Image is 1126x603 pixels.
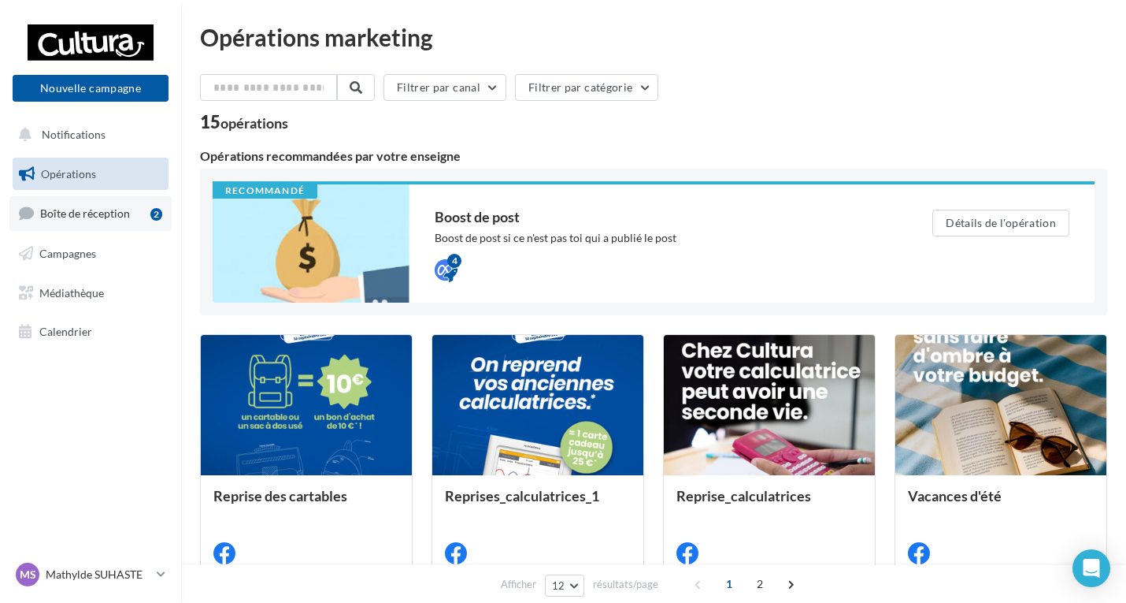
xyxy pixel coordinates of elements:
[9,196,172,230] a: Boîte de réception2
[200,114,288,131] div: 15
[13,560,169,590] a: MS Mathylde SUHASTE
[39,247,96,260] span: Campagnes
[9,118,165,151] button: Notifications
[220,116,288,130] div: opérations
[9,158,172,191] a: Opérations
[213,184,317,199] div: Recommandé
[39,325,92,338] span: Calendrier
[200,150,1107,162] div: Opérations recommandées par votre enseigne
[932,210,1069,236] button: Détails de l'opération
[1072,549,1110,587] div: Open Intercom Messenger
[515,74,658,101] button: Filtrer par catégorie
[40,207,130,220] span: Boîte de réception
[552,579,565,592] span: 12
[39,285,104,299] span: Médiathèque
[9,237,172,270] a: Campagnes
[676,488,862,519] div: Reprise_calculatrices
[150,208,162,221] div: 2
[41,167,96,181] span: Opérations
[42,128,106,141] span: Notifications
[46,567,150,583] p: Mathylde SUHASTE
[593,577,658,592] span: résultats/page
[545,575,585,597] button: 12
[435,230,869,246] div: Boost de post si ce n'est pas toi qui a publié le post
[9,277,172,310] a: Médiathèque
[908,488,1094,519] div: Vacances d'été
[747,571,772,597] span: 2
[13,75,169,102] button: Nouvelle campagne
[501,577,536,592] span: Afficher
[200,25,1107,49] div: Opérations marketing
[9,315,172,348] a: Calendrier
[383,74,506,101] button: Filtrer par canal
[445,488,631,519] div: Reprises_calculatrices_1
[717,571,742,597] span: 1
[447,254,461,268] div: 4
[435,210,869,224] div: Boost de post
[20,567,36,583] span: MS
[213,488,399,519] div: Reprise des cartables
